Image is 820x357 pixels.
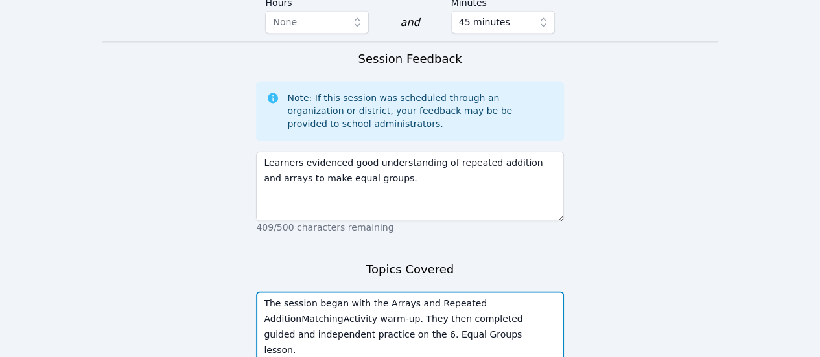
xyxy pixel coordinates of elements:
div: and [400,15,419,30]
button: None [265,10,369,34]
h3: Topics Covered [366,260,454,278]
span: None [273,17,297,27]
span: 45 minutes [459,14,510,30]
button: 45 minutes [451,10,555,34]
textarea: Learners evidenced good understanding of repeated addition and arrays to make equal groups. [256,151,563,221]
p: 409/500 characters remaining [256,221,563,234]
h3: Session Feedback [358,50,462,68]
div: Note: If this session was scheduled through an organization or district, your feedback may be be ... [287,91,553,130]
